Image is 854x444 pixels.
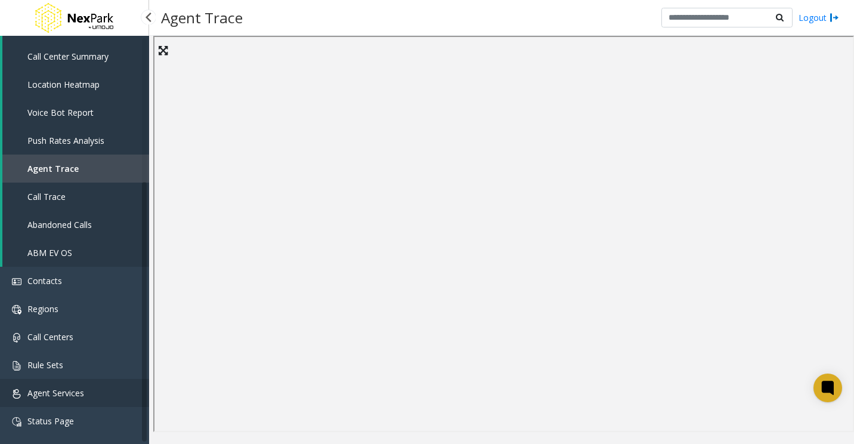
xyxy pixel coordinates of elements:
span: Call Center Summary [27,51,109,62]
span: Agent Trace [27,163,79,174]
span: Call Trace [27,191,66,202]
a: Logout [799,11,839,24]
h3: Agent Trace [155,3,249,32]
img: 'icon' [12,417,21,427]
img: 'icon' [12,305,21,314]
span: Voice Bot Report [27,107,94,118]
span: Call Centers [27,331,73,343]
span: Abandoned Calls [27,219,92,230]
img: 'icon' [12,333,21,343]
span: Agent Services [27,387,84,399]
img: 'icon' [12,277,21,286]
img: logout [830,11,839,24]
a: Call Center Summary [2,42,149,70]
a: Abandoned Calls [2,211,149,239]
span: Push Rates Analysis [27,135,104,146]
span: Contacts [27,275,62,286]
span: Location Heatmap [27,79,100,90]
a: ABM EV OS [2,239,149,267]
span: Regions [27,303,58,314]
span: ABM EV OS [27,247,72,258]
a: Push Rates Analysis [2,127,149,155]
span: Rule Sets [27,359,63,371]
img: 'icon' [12,361,21,371]
a: Location Heatmap [2,70,149,98]
img: 'icon' [12,389,21,399]
a: Call Trace [2,183,149,211]
a: Agent Trace [2,155,149,183]
a: Voice Bot Report [2,98,149,127]
span: Status Page [27,415,74,427]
